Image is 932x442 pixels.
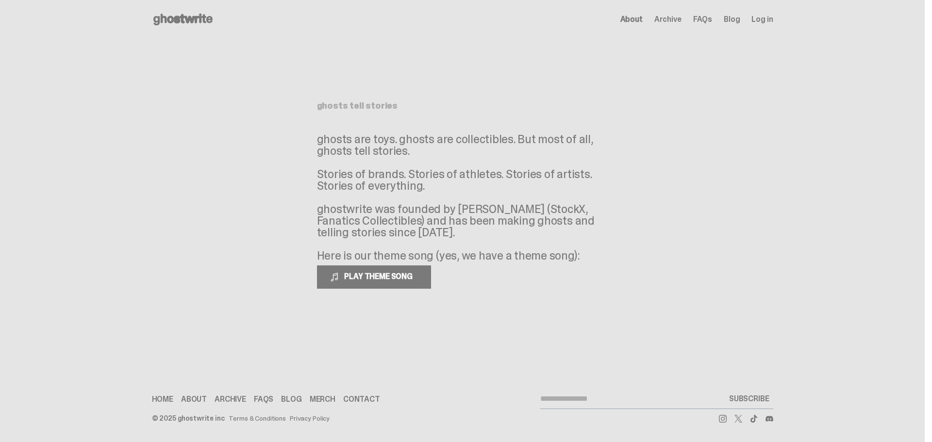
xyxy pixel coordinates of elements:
[281,395,301,403] a: Blog
[620,16,643,23] a: About
[343,395,380,403] a: Contact
[317,101,608,110] h1: ghosts tell stories
[152,415,225,422] div: © 2025 ghostwrite inc
[229,415,286,422] a: Terms & Conditions
[693,16,712,23] a: FAQs
[310,395,335,403] a: Merch
[254,395,273,403] a: FAQs
[152,395,173,403] a: Home
[317,265,431,289] button: PLAY THEME SONG
[215,395,246,403] a: Archive
[181,395,207,403] a: About
[317,133,608,262] p: ghosts are toys. ghosts are collectibles. But most of all, ghosts tell stories. Stories of brands...
[725,389,773,409] button: SUBSCRIBE
[340,271,418,281] span: PLAY THEME SONG
[654,16,682,23] a: Archive
[724,16,740,23] a: Blog
[290,415,330,422] a: Privacy Policy
[751,16,773,23] a: Log in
